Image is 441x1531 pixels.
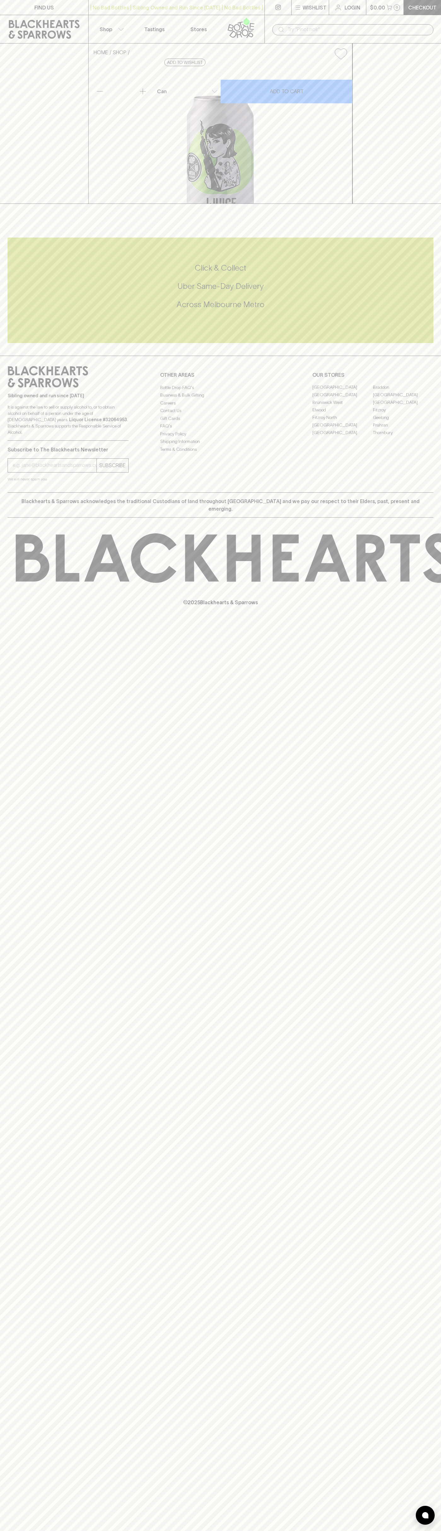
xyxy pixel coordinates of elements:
button: Shop [89,15,133,43]
a: SHOP [113,49,126,55]
a: Careers [160,399,281,407]
p: ADD TO CART [270,88,304,95]
p: $0.00 [370,4,385,11]
h5: Across Melbourne Metro [8,299,433,310]
button: Add to wishlist [332,46,350,62]
a: Geelong [373,414,433,421]
p: OUR STORES [312,371,433,379]
p: We will never spam you [8,476,129,482]
p: Wishlist [303,4,327,11]
input: Try "Pinot noir" [287,25,428,35]
a: Thornbury [373,429,433,437]
p: Shop [100,26,112,33]
a: [GEOGRAPHIC_DATA] [373,391,433,399]
a: HOME [94,49,108,55]
img: 50934.png [89,65,352,204]
img: bubble-icon [422,1512,428,1518]
a: Privacy Policy [160,430,281,438]
p: FIND US [34,4,54,11]
strong: Liquor License #32064953 [69,417,127,422]
a: FAQ's [160,422,281,430]
div: Can [154,85,220,98]
a: Shipping Information [160,438,281,445]
button: ADD TO CART [221,80,352,103]
p: Tastings [144,26,165,33]
a: Business & Bulk Gifting [160,392,281,399]
p: SUBSCRIBE [99,462,126,469]
a: Fitzroy [373,406,433,414]
p: Checkout [408,4,437,11]
p: Can [157,88,167,95]
a: Brunswick West [312,399,373,406]
a: [GEOGRAPHIC_DATA] [312,384,373,391]
a: Tastings [132,15,177,43]
p: Blackhearts & Sparrows acknowledges the traditional Custodians of land throughout [GEOGRAPHIC_DAT... [12,497,429,513]
a: [GEOGRAPHIC_DATA] [312,421,373,429]
a: Gift Cards [160,415,281,422]
h5: Uber Same-Day Delivery [8,281,433,291]
input: e.g. jane@blackheartsandsparrows.com.au [13,460,96,470]
div: Call to action block [8,238,433,343]
p: Stores [190,26,207,33]
a: Terms & Conditions [160,445,281,453]
a: Braddon [373,384,433,391]
a: Bottle Drop FAQ's [160,384,281,391]
a: [GEOGRAPHIC_DATA] [373,399,433,406]
p: It is against the law to sell or supply alcohol to, or to obtain alcohol on behalf of a person un... [8,404,129,435]
h5: Click & Collect [8,263,433,273]
a: Fitzroy North [312,414,373,421]
p: Sibling owned and run since [DATE] [8,393,129,399]
a: Prahran [373,421,433,429]
a: [GEOGRAPHIC_DATA] [312,429,373,437]
p: OTHER AREAS [160,371,281,379]
button: Add to wishlist [164,59,206,66]
a: Stores [177,15,221,43]
p: Login [345,4,360,11]
a: [GEOGRAPHIC_DATA] [312,391,373,399]
a: Contact Us [160,407,281,415]
a: Elwood [312,406,373,414]
p: 0 [396,6,398,9]
button: SUBSCRIBE [97,459,128,472]
p: Subscribe to The Blackhearts Newsletter [8,446,129,453]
